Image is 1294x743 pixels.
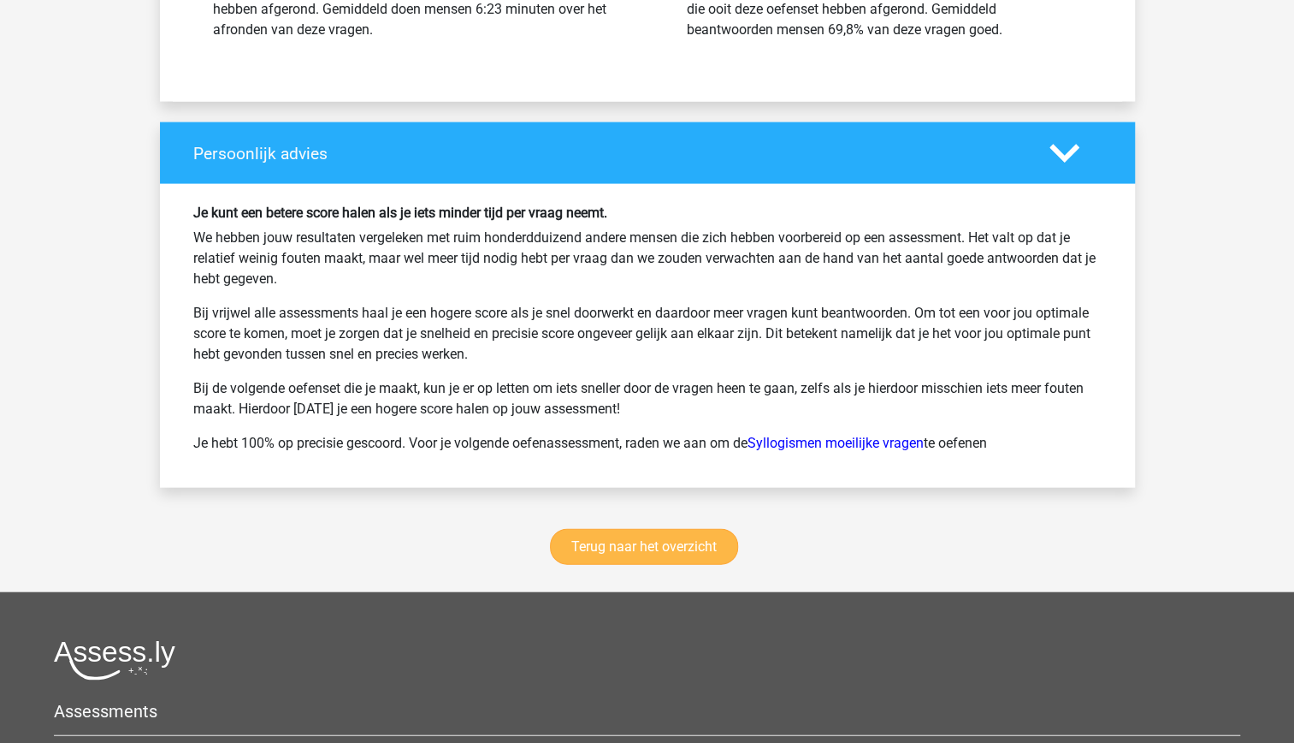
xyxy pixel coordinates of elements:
[747,435,924,451] a: Syllogismen moeilijke vragen
[193,378,1102,419] p: Bij de volgende oefenset die je maakt, kun je er op letten om iets sneller door de vragen heen te...
[193,205,1102,221] h6: Je kunt een betere score halen als je iets minder tijd per vraag neemt.
[193,144,1024,163] h4: Persoonlijk advies
[54,640,175,681] img: Assessly logo
[193,228,1102,289] p: We hebben jouw resultaten vergeleken met ruim honderdduizend andere mensen die zich hebben voorbe...
[193,303,1102,365] p: Bij vrijwel alle assessments haal je een hogere score als je snel doorwerkt en daardoor meer vrag...
[54,701,1240,722] h5: Assessments
[550,529,738,565] a: Terug naar het overzicht
[193,433,1102,454] p: Je hebt 100% op precisie gescoord. Voor je volgende oefenassessment, raden we aan om de te oefenen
